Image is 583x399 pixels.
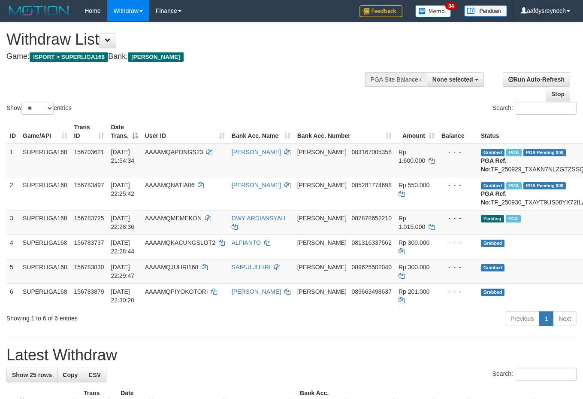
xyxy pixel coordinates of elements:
h4: Game: Bank: [6,52,380,61]
td: SUPERLIGA168 [19,144,71,177]
span: AAAAMQMEMEKON [145,215,202,222]
div: - - - [441,181,474,189]
span: PGA Pending [523,149,566,156]
span: [DATE] 21:54:34 [111,149,135,164]
th: Bank Acc. Name: activate to sort column ascending [228,119,294,144]
div: - - - [441,148,474,156]
td: SUPERLIGA168 [19,235,71,259]
th: Balance [438,119,477,144]
span: AAAAMQKACUNGSLOT2 [145,239,215,246]
b: PGA Ref. No: [481,190,507,206]
span: [PERSON_NAME] [128,52,183,62]
a: Run Auto-Refresh [503,72,570,87]
span: AAAAMQPIYOKOTORI [145,288,208,295]
span: Grabbed [481,182,505,189]
td: 3 [6,210,19,235]
a: ALFIANTO [232,239,261,246]
span: 34 [445,2,457,10]
span: Marked by aafchhiseyha [506,149,521,156]
td: 4 [6,235,19,259]
img: Feedback.jpg [359,5,402,17]
span: [DATE] 22:28:36 [111,215,135,230]
th: Trans ID: activate to sort column ascending [71,119,108,144]
a: Show 25 rows [6,368,57,382]
td: 2 [6,177,19,210]
th: ID [6,119,19,144]
span: Rp 300.000 [399,239,429,246]
span: Pending [481,215,504,222]
span: Copy [63,372,78,378]
span: [DATE] 22:28:44 [111,239,135,255]
a: Copy [57,368,83,382]
a: Stop [546,87,570,101]
span: CSV [88,372,101,378]
span: Grabbed [481,240,505,247]
span: 156783830 [74,264,104,271]
th: User ID: activate to sort column ascending [142,119,228,144]
span: 156783725 [74,215,104,222]
td: SUPERLIGA168 [19,177,71,210]
a: [PERSON_NAME] [232,149,281,155]
span: Copy 087878652210 to clipboard [352,215,392,222]
td: SUPERLIGA168 [19,259,71,283]
a: 1 [539,311,553,326]
span: Copy 083167005358 to clipboard [352,149,392,155]
div: Showing 1 to 6 of 6 entries [6,311,236,323]
span: Marked by aafandaneth [506,182,521,189]
div: - - - [441,263,474,271]
span: Rp 300.000 [399,264,429,271]
span: PGA Pending [523,182,566,189]
div: - - - [441,287,474,296]
span: ISPORT > SUPERLIGA168 [30,52,108,62]
span: Rp 1.015.000 [399,215,425,230]
span: Copy 081316337562 to clipboard [352,239,392,246]
th: Bank Acc. Number: activate to sort column ascending [294,119,395,144]
h1: Withdraw List [6,31,380,48]
th: Amount: activate to sort column ascending [395,119,438,144]
b: PGA Ref. No: [481,157,507,173]
td: 1 [6,144,19,177]
select: Showentries [21,102,54,115]
button: None selected [427,72,484,87]
span: 156783879 [74,288,104,295]
span: AAAAMQNATIA06 [145,182,195,189]
span: AAAAMQAPONGS23 [145,149,203,155]
td: SUPERLIGA168 [19,283,71,308]
span: Rp 550.000 [399,182,429,189]
span: [DATE] 22:29:47 [111,264,135,279]
div: - - - [441,238,474,247]
a: DWY ARDIANSYAH [232,215,286,222]
input: Search: [516,102,577,115]
a: [PERSON_NAME] [232,182,281,189]
img: Button%20Memo.svg [415,5,451,17]
h1: Latest Withdraw [6,347,577,364]
span: 156703621 [74,149,104,155]
th: Date Trans.: activate to sort column descending [108,119,142,144]
span: [PERSON_NAME] [297,182,347,189]
span: [DATE] 22:30:20 [111,288,135,304]
span: 156783737 [74,239,104,246]
span: None selected [432,76,473,83]
td: 5 [6,259,19,283]
span: Copy 089625502040 to clipboard [352,264,392,271]
span: 156783497 [74,182,104,189]
a: Previous [505,311,539,326]
span: Grabbed [481,289,505,296]
td: 6 [6,283,19,308]
a: Next [553,311,577,326]
span: Grabbed [481,264,505,271]
span: [PERSON_NAME] [297,288,347,295]
td: SUPERLIGA168 [19,210,71,235]
a: [PERSON_NAME] [232,288,281,295]
span: Copy 089663498637 to clipboard [352,288,392,295]
input: Search: [516,368,577,381]
span: [PERSON_NAME] [297,149,347,155]
div: - - - [441,214,474,222]
span: AAAAMQJUHRI168 [145,264,198,271]
label: Search: [492,368,577,381]
span: [PERSON_NAME] [297,215,347,222]
span: Rp 1.600.000 [399,149,425,164]
span: [PERSON_NAME] [297,264,347,271]
span: [PERSON_NAME] [297,239,347,246]
span: Marked by aafandaneth [506,215,521,222]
